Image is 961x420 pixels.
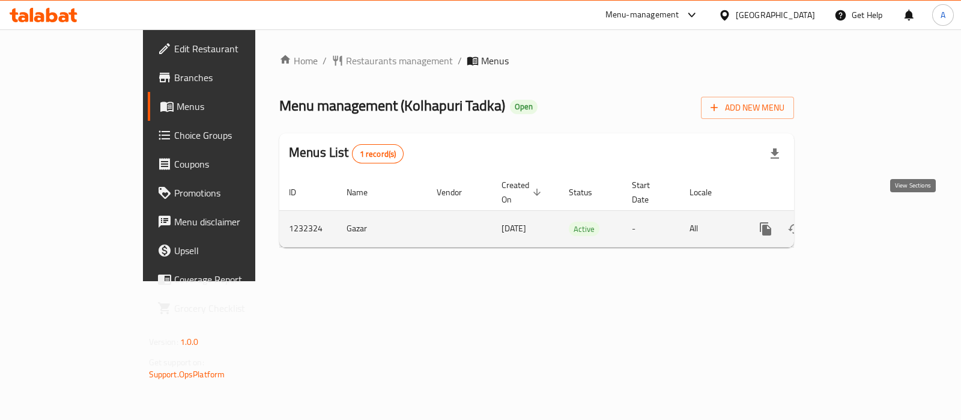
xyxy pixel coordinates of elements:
a: Support.OpsPlatform [149,367,225,382]
span: A [941,8,945,22]
span: Open [510,102,538,112]
nav: breadcrumb [279,53,794,68]
span: Edit Restaurant [174,41,294,56]
span: [DATE] [502,221,526,236]
a: Menu disclaimer [148,207,303,236]
span: Branches [174,70,294,85]
span: Menu disclaimer [174,215,294,229]
span: Coupons [174,157,294,171]
td: Gazar [337,210,427,247]
table: enhanced table [279,174,876,248]
span: 1.0.0 [180,334,199,350]
a: Upsell [148,236,303,265]
span: Grocery Checklist [174,301,294,315]
span: ID [289,185,312,199]
a: Edit Restaurant [148,34,303,63]
span: Add New Menu [711,100,784,115]
span: Upsell [174,243,294,258]
span: Active [569,222,599,236]
span: Start Date [632,178,665,207]
a: Restaurants management [332,53,453,68]
a: Menus [148,92,303,121]
a: Grocery Checklist [148,294,303,323]
span: Choice Groups [174,128,294,142]
a: Promotions [148,178,303,207]
span: Locale [690,185,727,199]
span: Created On [502,178,545,207]
div: [GEOGRAPHIC_DATA] [736,8,815,22]
span: Menus [481,53,509,68]
span: Menus [177,99,294,114]
div: Export file [760,139,789,168]
td: All [680,210,742,247]
div: Open [510,100,538,114]
span: Vendor [437,185,477,199]
a: Coverage Report [148,265,303,294]
span: Menu management ( Kolhapuri Tadka ) [279,92,505,119]
button: more [751,215,780,243]
span: Status [569,185,608,199]
th: Actions [742,174,876,211]
a: Coupons [148,150,303,178]
span: Promotions [174,186,294,200]
li: / [458,53,462,68]
button: Add New Menu [701,97,794,119]
span: Name [347,185,383,199]
span: Restaurants management [346,53,453,68]
span: Coverage Report [174,272,294,287]
a: Choice Groups [148,121,303,150]
td: - [622,210,680,247]
h2: Menus List [289,144,404,163]
span: 1 record(s) [353,148,404,160]
a: Branches [148,63,303,92]
li: / [323,53,327,68]
span: Get support on: [149,355,204,370]
div: Menu-management [605,8,679,22]
td: 1232324 [279,210,337,247]
div: Total records count [352,144,404,163]
span: Version: [149,334,178,350]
